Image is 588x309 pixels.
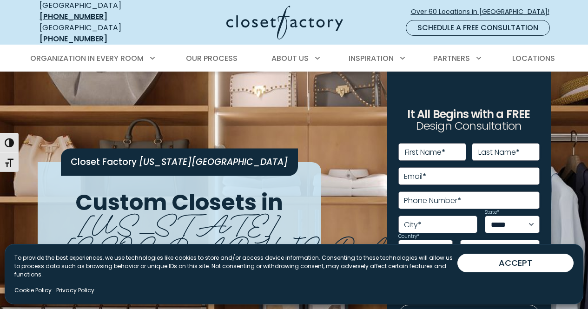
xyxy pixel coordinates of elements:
[478,149,520,156] label: Last Name
[416,118,522,134] span: Design Consultation
[398,234,419,239] label: Country
[24,46,565,72] nav: Primary Menu
[30,53,144,64] span: Organization in Every Room
[433,53,470,64] span: Partners
[406,20,550,36] a: Schedule a Free Consultation
[226,6,343,39] img: Closet Factory Logo
[40,33,107,44] a: [PHONE_NUMBER]
[404,221,422,229] label: City
[349,53,394,64] span: Inspiration
[139,156,288,169] span: [US_STATE][GEOGRAPHIC_DATA]
[40,11,107,22] a: [PHONE_NUMBER]
[410,4,557,20] a: Over 60 Locations in [GEOGRAPHIC_DATA]!
[404,173,426,180] label: Email
[411,7,557,17] span: Over 60 Locations in [GEOGRAPHIC_DATA]!
[404,197,461,204] label: Phone Number
[59,201,456,265] span: [US_STATE][GEOGRAPHIC_DATA]
[71,156,137,169] span: Closet Factory
[271,53,309,64] span: About Us
[405,149,445,156] label: First Name
[40,22,153,45] div: [GEOGRAPHIC_DATA]
[56,286,94,295] a: Privacy Policy
[14,254,457,279] p: To provide the best experiences, we use technologies like cookies to store and/or access device i...
[75,187,283,218] span: Custom Closets in
[512,53,555,64] span: Locations
[14,286,52,295] a: Cookie Policy
[457,254,574,272] button: ACCEPT
[485,210,499,215] label: State
[186,53,238,64] span: Our Process
[407,106,530,122] span: It All Begins with a FREE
